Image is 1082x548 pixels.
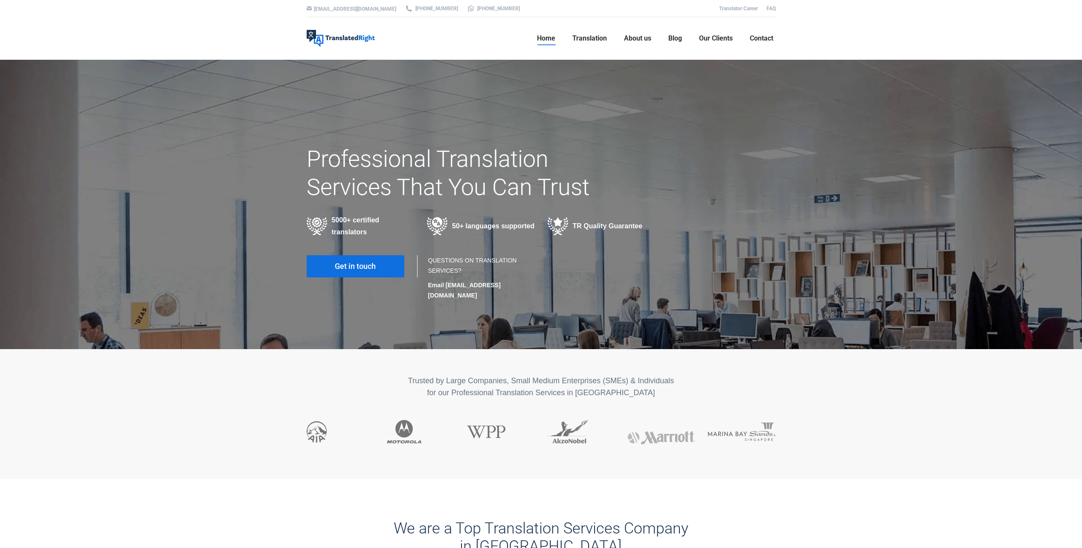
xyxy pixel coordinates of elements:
[307,145,615,201] h1: Professional Translation Services That You Can Trust
[427,217,535,235] div: 50+ languages supported
[428,282,501,299] strong: Email [EMAIL_ADDRESS][DOMAIN_NAME]
[696,25,735,52] a: Our Clients
[405,5,458,12] a: [PHONE_NUMBER]
[699,34,733,43] span: Our Clients
[467,5,520,12] a: [PHONE_NUMBER]
[307,375,776,399] p: Trusted by Large Companies, Small Medium Enterprises (SMEs) & Individuals for our Professional Tr...
[467,426,505,438] img: WPP communication company
[747,25,776,52] a: Contact
[307,255,404,277] a: Get in touch
[307,217,328,235] img: Professional Certified Translators providing translation services in various industries in 50+ la...
[335,262,376,271] span: Get in touch
[307,421,327,443] img: AIA insurance company using Translated Right services
[547,420,588,443] img: AkzoNobel international paint company
[621,25,654,52] a: About us
[766,6,776,12] a: FAQ
[666,25,685,52] a: Blog
[572,34,607,43] span: Translation
[750,34,773,43] span: Contact
[570,25,609,52] a: Translation
[537,34,555,43] span: Home
[719,6,758,12] a: Translator Career
[314,6,396,12] a: [EMAIL_ADDRESS][DOMAIN_NAME]
[307,214,415,238] div: 5000+ certified translators
[307,30,375,47] img: Translated Right
[624,34,651,43] span: About us
[534,25,558,52] a: Home
[387,420,421,443] img: Motorola using Translated Right translation services for their technology and software industry
[668,34,682,43] span: Blog
[548,217,656,235] div: TR Quality Guarantee
[428,255,533,300] div: QUESTIONS ON TRANSLATION SERVICES?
